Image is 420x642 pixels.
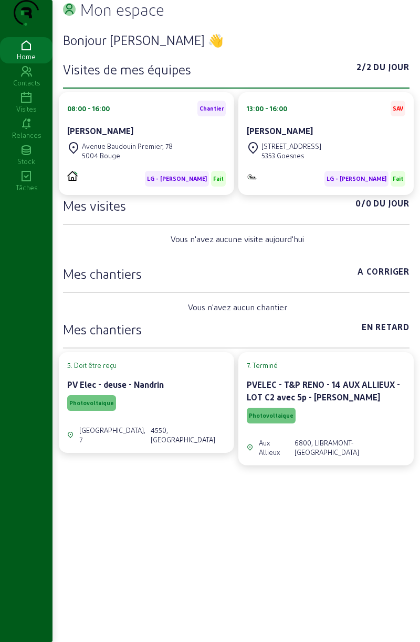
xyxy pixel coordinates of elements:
[147,175,207,182] span: LG - [PERSON_NAME]
[63,265,142,282] h3: Mes chantiers
[356,61,371,78] span: 2/2
[67,379,164,389] cam-card-title: PV Elec - deuse - Nandrin
[247,173,257,180] img: Monitoring et Maintenance
[373,61,409,78] span: Du jour
[247,126,313,136] cam-card-title: [PERSON_NAME]
[261,151,321,160] div: 5353 Goesnes
[63,321,142,338] h3: Mes chantiers
[82,142,173,151] div: Avenue Baudouin Premier, 78
[199,105,224,112] span: Chantier
[327,175,386,182] span: LG - [PERSON_NAME]
[373,197,409,214] span: Du jour
[67,126,133,136] cam-card-title: [PERSON_NAME]
[67,361,226,370] cam-card-tag: 5. Doit être reçu
[247,361,405,370] cam-card-tag: 7. Terminé
[67,104,110,113] div: 08:00 - 16:00
[67,171,78,181] img: PVELEC
[259,438,289,457] div: Aux Allieux
[63,61,191,78] h3: Visites de mes équipes
[247,379,400,402] cam-card-title: PVELEC - T&P RENO - 14 AUX ALLIEUX - LOT C2 avec 5p - [PERSON_NAME]
[63,197,126,214] h3: Mes visites
[213,175,224,182] span: Fait
[247,104,287,113] div: 13:00 - 16:00
[393,105,403,112] span: SAV
[151,426,226,444] div: 4550, [GEOGRAPHIC_DATA]
[295,438,405,457] div: 6800, LIBRAMONT-[GEOGRAPHIC_DATA]
[82,151,173,160] div: 5004 Bouge
[249,412,293,419] span: Photovoltaique
[393,175,403,182] span: Fait
[362,321,409,338] span: En retard
[261,142,321,151] div: [STREET_ADDRESS]
[79,426,145,444] div: [GEOGRAPHIC_DATA], 7
[188,301,287,313] span: Vous n'avez aucun chantier
[358,265,409,282] span: A corriger
[355,197,371,214] span: 0/0
[63,31,409,48] h3: Bonjour [PERSON_NAME] 👋
[171,233,304,245] span: Vous n'avez aucune visite aujourd'hui
[69,399,114,407] span: Photovoltaique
